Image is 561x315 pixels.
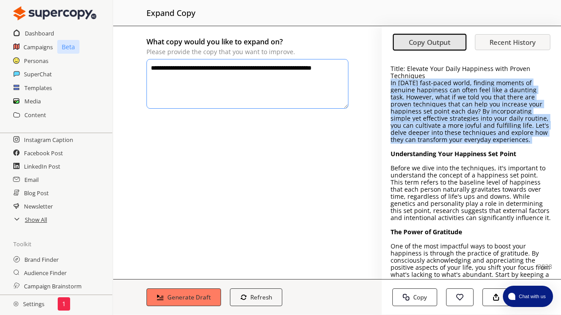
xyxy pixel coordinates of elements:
[146,59,348,109] textarea: originalCopy-textarea
[24,200,53,213] a: Newsletter
[475,34,550,50] button: Recent History
[409,38,451,47] b: Copy Output
[24,94,41,108] a: Media
[538,263,552,270] p: 3828
[24,173,39,186] a: Email
[24,40,53,54] a: Campaigns
[25,27,54,40] a: Dashboard
[391,65,552,79] p: Title: Elevate Your Daily Happiness with Proven Techniques
[24,160,60,173] a: LinkedIn Post
[24,108,46,122] a: Content
[24,293,61,306] a: Improve Copy
[24,81,52,94] a: Templates
[25,213,47,226] a: Show All
[515,293,548,300] span: Chat with us
[413,293,427,301] b: Copy
[57,40,79,54] p: Beta
[146,288,221,306] button: Generate Draft
[503,286,553,307] button: atlas-launcher
[146,35,348,48] h2: What copy would you like to expand on?
[62,300,66,307] p: 1
[167,293,211,301] b: Generate Draft
[490,38,536,47] b: Recent History
[391,79,552,143] p: In [DATE] fast-paced world, finding moments of genuine happiness can often feel like a daunting t...
[391,150,516,158] strong: Understanding Your Happiness Set Point
[146,48,348,55] p: Please provide the copy that you want to improve.
[24,253,59,266] a: Brand Finder
[13,301,19,307] img: Close
[230,288,283,306] button: Refresh
[24,186,49,200] a: Blog Post
[24,133,73,146] a: Instagram Caption
[250,293,272,301] b: Refresh
[391,228,462,236] strong: The Power of Gratitude
[146,4,195,21] h2: expand copy
[24,67,52,81] a: SuperChat
[24,146,63,160] a: Facebook Post
[393,34,466,51] button: Copy Output
[13,4,96,22] img: Close
[24,54,48,67] a: Personas
[24,280,82,293] a: Campaign Brainstorm
[24,266,67,280] a: Audience Finder
[391,165,552,221] p: Before we dive into the techniques, it's important to understand the concept of a happiness set p...
[392,288,437,306] button: Copy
